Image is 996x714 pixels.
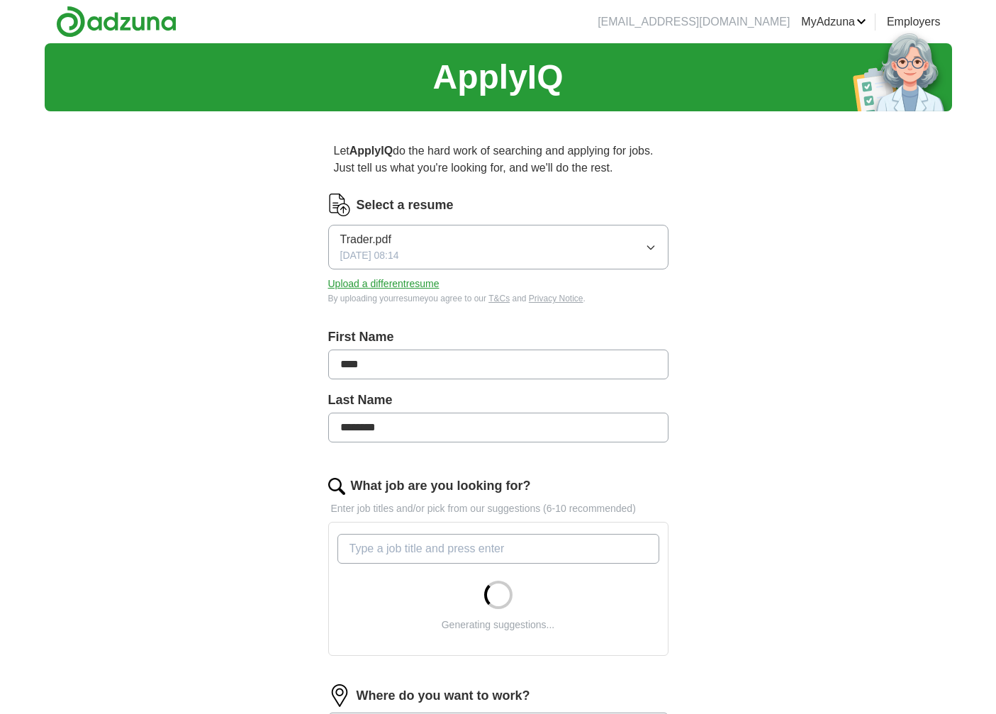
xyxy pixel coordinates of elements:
label: Select a resume [357,196,454,215]
label: Where do you want to work? [357,686,530,705]
img: Adzuna logo [56,6,177,38]
img: CV Icon [328,194,351,216]
a: MyAdzuna [801,13,866,30]
a: T&Cs [488,294,510,303]
label: What job are you looking for? [351,476,531,496]
a: Employers [887,13,941,30]
div: Generating suggestions... [442,618,555,632]
button: Trader.pdf[DATE] 08:14 [328,225,668,269]
label: First Name [328,328,668,347]
a: Privacy Notice [529,294,583,303]
img: location.png [328,684,351,707]
span: Trader.pdf [340,231,391,248]
input: Type a job title and press enter [337,534,659,564]
h1: ApplyIQ [432,52,563,103]
strong: ApplyIQ [349,145,393,157]
img: search.png [328,478,345,495]
li: [EMAIL_ADDRESS][DOMAIN_NAME] [598,13,790,30]
button: Upload a differentresume [328,277,440,291]
p: Let do the hard work of searching and applying for jobs. Just tell us what you're looking for, an... [328,137,668,182]
p: Enter job titles and/or pick from our suggestions (6-10 recommended) [328,501,668,516]
div: By uploading your resume you agree to our and . [328,292,668,305]
span: [DATE] 08:14 [340,248,399,263]
label: Last Name [328,391,668,410]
